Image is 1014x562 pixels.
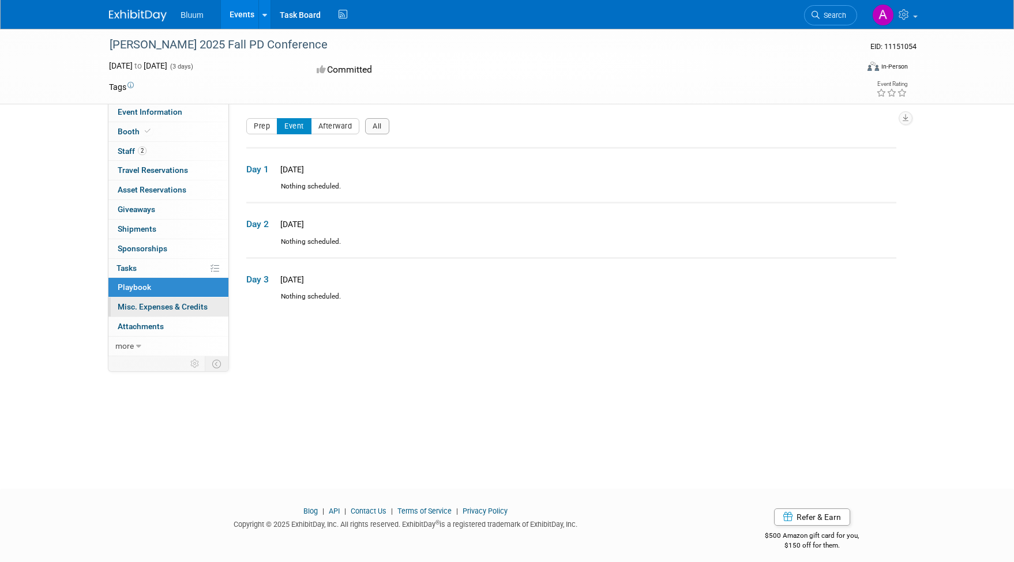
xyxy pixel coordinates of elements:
div: Event Rating [876,81,907,87]
span: Bluum [181,10,204,20]
div: In-Person [881,62,908,71]
span: Sponsorships [118,244,167,253]
a: Tasks [108,259,228,278]
span: Day 1 [246,163,275,176]
div: Nothing scheduled. [246,237,896,257]
span: Playbook [118,282,151,292]
sup: ® [435,519,440,526]
a: Attachments [108,317,228,336]
td: Toggle Event Tabs [205,356,229,371]
span: Booth [118,127,153,136]
td: Personalize Event Tab Strip [185,356,205,371]
img: Alan Sherbourne [872,4,894,26]
a: Giveaways [108,200,228,219]
a: Sponsorships [108,239,228,258]
span: Misc. Expenses & Credits [118,302,208,311]
span: (3 days) [169,63,193,70]
span: | [453,507,461,515]
span: [DATE] [277,220,304,229]
span: [DATE] [DATE] [109,61,167,70]
a: Event Information [108,103,228,122]
span: [DATE] [277,275,304,284]
a: Asset Reservations [108,180,228,199]
span: | [320,507,327,515]
span: 2 [138,146,147,155]
button: All [365,118,389,134]
div: $500 Amazon gift card for you, [719,523,906,550]
a: Refer & Earn [774,508,850,526]
a: Blog [303,507,318,515]
span: Staff [118,146,147,156]
span: Giveaways [118,205,155,214]
div: Committed [313,60,568,80]
a: Privacy Policy [463,507,508,515]
td: Tags [109,81,134,93]
img: ExhibitDay [109,10,167,21]
div: $150 off for them. [719,541,906,550]
span: Day 3 [246,273,275,286]
a: more [108,337,228,356]
a: Contact Us [351,507,386,515]
a: Staff2 [108,142,228,161]
span: | [388,507,396,515]
i: Booth reservation complete [145,128,151,134]
a: Shipments [108,220,228,239]
span: to [133,61,144,70]
div: Event Format [789,60,908,77]
span: Asset Reservations [118,185,186,194]
button: Afterward [311,118,360,134]
span: Search [820,11,846,20]
span: Event ID: 11151054 [870,42,917,51]
span: Travel Reservations [118,165,188,175]
span: Shipments [118,224,156,233]
span: Event Information [118,107,182,116]
a: Terms of Service [397,507,452,515]
span: Attachments [118,322,164,331]
button: Prep [246,118,277,134]
a: Booth [108,122,228,141]
img: Format-Inperson.png [867,62,879,71]
span: Day 2 [246,218,275,231]
span: | [341,507,349,515]
a: Travel Reservations [108,161,228,180]
a: API [329,507,340,515]
div: Nothing scheduled. [246,292,896,312]
div: [PERSON_NAME] 2025 Fall PD Conference [106,35,840,55]
div: Nothing scheduled. [246,182,896,202]
a: Playbook [108,278,228,297]
span: Tasks [117,263,137,273]
a: Search [804,5,857,25]
button: Event [277,118,311,134]
span: [DATE] [277,165,304,174]
div: Copyright © 2025 ExhibitDay, Inc. All rights reserved. ExhibitDay is a registered trademark of Ex... [109,516,702,530]
a: Misc. Expenses & Credits [108,297,228,316]
span: more [115,341,134,350]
